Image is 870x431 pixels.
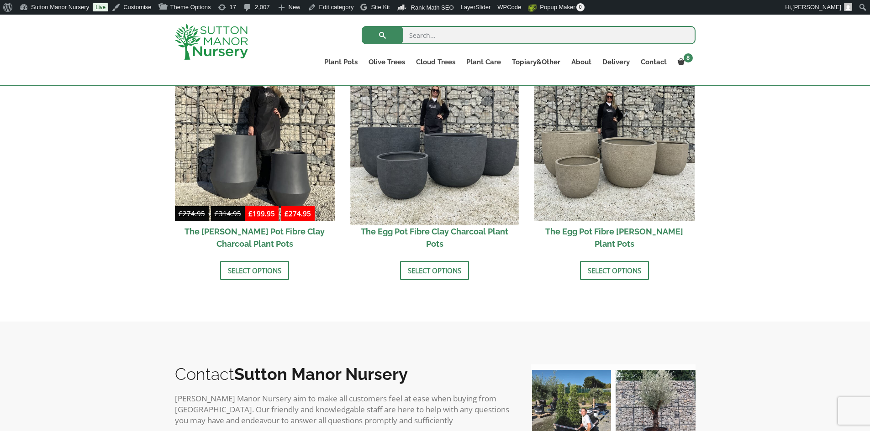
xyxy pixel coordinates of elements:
span: £ [285,209,289,218]
input: Search... [362,26,696,44]
span: 0 [576,3,585,11]
img: logo [175,24,248,60]
bdi: 199.95 [248,209,275,218]
a: Plant Care [461,56,506,68]
bdi: 314.95 [215,209,241,218]
span: Site Kit [371,4,390,10]
a: Sale! The Egg Pot Fibre [PERSON_NAME] Plant Pots [534,61,695,254]
h2: The Egg Pot Fibre Clay Charcoal Plant Pots [354,221,515,254]
span: 8 [684,53,693,62]
del: - [175,208,245,221]
a: Select options for “The Egg Pot Fibre Clay Champagne Plant Pots” [580,261,649,280]
a: Plant Pots [319,56,363,68]
a: Cloud Trees [411,56,461,68]
span: [PERSON_NAME] [792,4,841,10]
span: £ [179,209,183,218]
span: £ [215,209,219,218]
b: Sutton Manor Nursery [234,364,408,384]
a: Contact [635,56,672,68]
img: The Egg Pot Fibre Clay Charcoal Plant Pots [351,57,519,225]
h2: The [PERSON_NAME] Pot Fibre Clay Charcoal Plant Pots [175,221,335,254]
a: Select options for “The Bien Hoa Pot Fibre Clay Charcoal Plant Pots” [220,261,289,280]
ins: - [245,208,315,221]
a: Sale! £274.95-£314.95 £199.95-£274.95 The [PERSON_NAME] Pot Fibre Clay Charcoal Plant Pots [175,61,335,254]
a: Olive Trees [363,56,411,68]
bdi: 274.95 [285,209,311,218]
a: Select options for “The Egg Pot Fibre Clay Charcoal Plant Pots” [400,261,469,280]
h2: Contact [175,364,513,384]
p: [PERSON_NAME] Manor Nursery aim to make all customers feel at ease when buying from [GEOGRAPHIC_D... [175,393,513,426]
a: 8 [672,56,696,68]
a: About [566,56,597,68]
bdi: 274.95 [179,209,205,218]
a: Delivery [597,56,635,68]
a: Sale! The Egg Pot Fibre Clay Charcoal Plant Pots [354,61,515,254]
span: £ [248,209,253,218]
img: The Bien Hoa Pot Fibre Clay Charcoal Plant Pots [175,61,335,221]
img: The Egg Pot Fibre Clay Champagne Plant Pots [534,61,695,221]
h2: The Egg Pot Fibre [PERSON_NAME] Plant Pots [534,221,695,254]
a: Live [93,3,108,11]
a: Topiary&Other [506,56,566,68]
span: Rank Math SEO [411,4,454,11]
